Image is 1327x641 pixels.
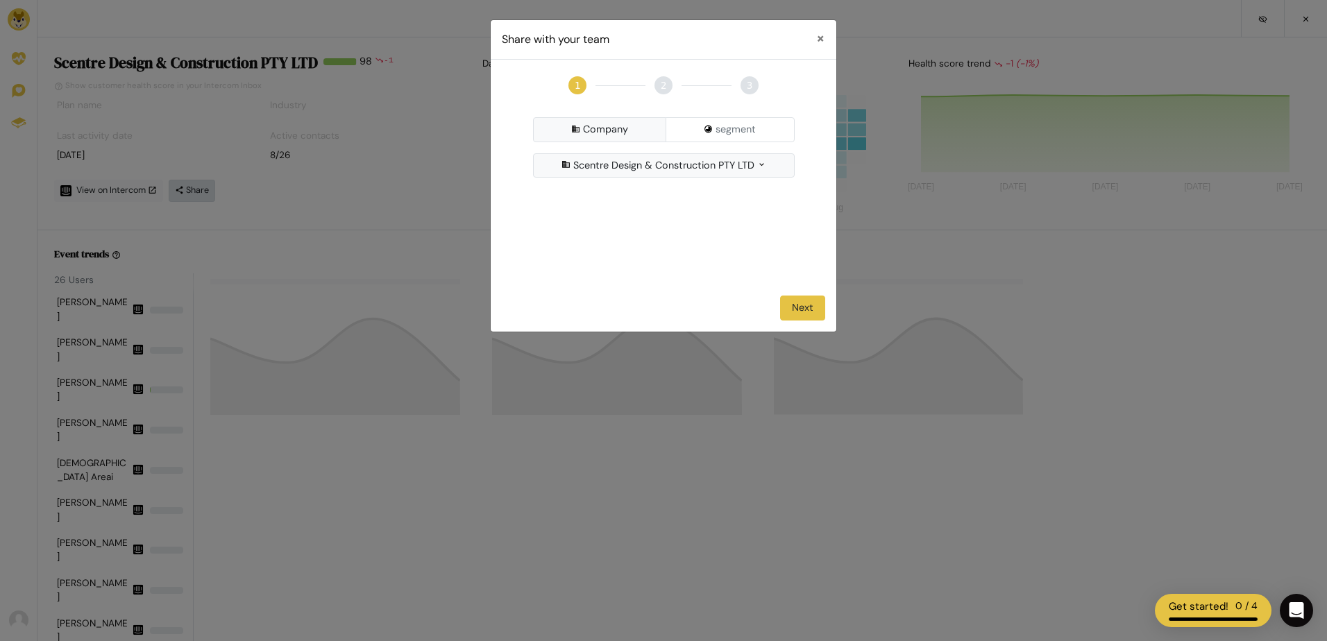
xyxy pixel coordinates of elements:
div: 0 / 4 [1235,599,1258,615]
div: Scentre Design & Construction PTY LTD [533,153,795,178]
div: Share with your team [502,31,609,48]
div: 2 [654,76,673,94]
div: 1 [568,76,586,94]
button: Close [805,20,836,58]
button: Company [533,117,667,142]
div: Open Intercom Messenger [1280,594,1313,627]
div: Get started! [1169,599,1228,615]
button: Next [780,296,825,320]
span: × [816,28,825,48]
div: 3 [741,76,759,94]
button: segment [666,117,795,142]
